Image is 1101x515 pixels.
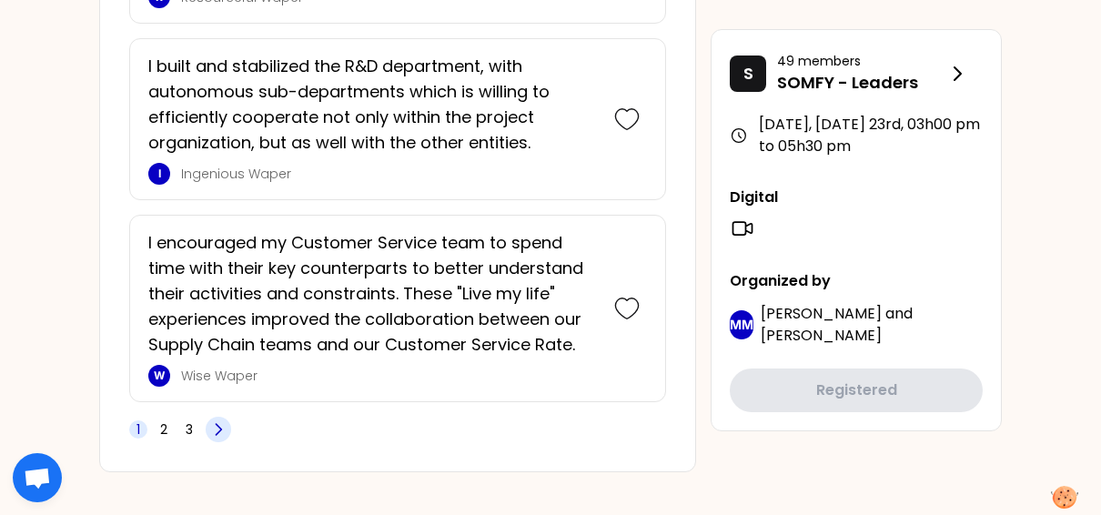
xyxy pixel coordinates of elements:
[777,52,946,70] p: 49 members
[730,187,983,208] p: Digital
[730,369,983,412] button: Registered
[181,165,596,183] p: Ingenious Waper
[148,230,596,358] p: I encouraged my Customer Service team to spend time with their key counterparts to better underst...
[743,61,753,86] p: S
[181,367,596,385] p: Wise Waper
[186,420,193,439] span: 3
[761,303,882,324] span: [PERSON_NAME]
[761,303,983,347] p: and
[730,316,753,334] p: MM
[136,420,140,439] span: 1
[154,369,165,383] p: W
[13,453,62,502] div: Ouvrir le chat
[761,325,882,346] span: [PERSON_NAME]
[777,70,946,96] p: SOMFY - Leaders
[160,420,167,439] span: 2
[730,114,983,157] div: [DATE], [DATE] 23rd , 03h00 pm to 05h30 pm
[158,167,161,181] p: I
[148,54,596,156] p: I built and stabilized the R&D department, with autonomous sub-departments which is willing to ef...
[730,270,983,292] p: Organized by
